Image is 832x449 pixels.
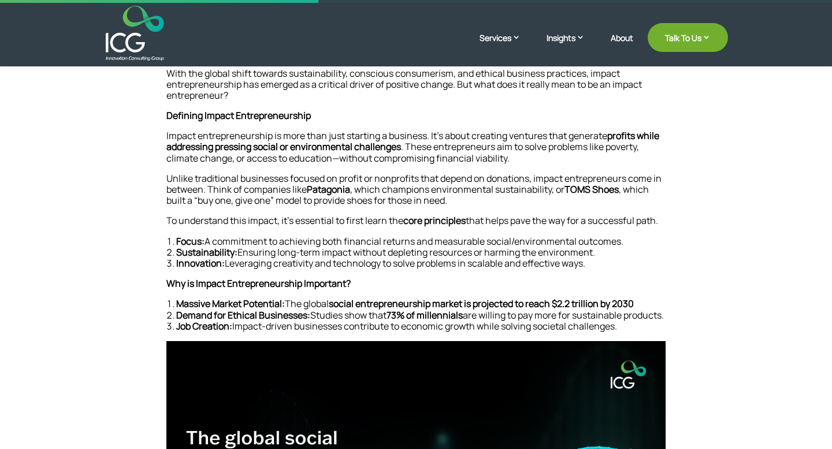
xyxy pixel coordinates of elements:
[176,309,310,321] strong: Demand for Ethical Businesses:
[166,310,666,321] li: Studies show that are willing to pay more for sustainable products.
[176,257,225,270] strong: Innovation:
[774,394,832,449] iframe: Chat Widget
[387,309,463,321] strong: 73% of millennials
[547,32,596,61] a: Insights
[403,214,466,227] strong: core principles
[166,277,351,290] strong: Why is Impact Entrepreneurship Important?
[176,297,285,310] strong: Massive Market Potential:
[329,297,634,310] strong: social entrepreneurship market is projected to reach $2.2 trillion by 2030
[166,130,666,173] p: Impact entrepreneurship is more than just starting a business. It’s about creating ventures that ...
[648,23,728,52] a: Talk To Us
[166,298,666,309] li: The global
[176,235,205,248] strong: Focus:
[166,68,666,111] p: With the global shift towards sustainability, conscious consumerism, and ethical business practic...
[176,246,237,259] strong: Sustainability:
[166,173,666,216] p: Unlike traditional businesses focused on profit or nonprofits that depend on donations, impact en...
[166,321,666,332] li: Impact-driven businesses contribute to economic growth while solving societal challenges.
[564,183,619,196] strong: TOMS Shoes
[166,247,666,258] li: Ensuring long-term impact without depleting resources or harming the environment.
[480,32,532,61] a: Services
[106,6,164,61] img: ICG
[307,183,350,196] strong: Patagonia
[166,129,659,153] strong: profits while addressing pressing social or environmental challenges
[176,320,232,332] strong: Job Creation:
[166,258,666,269] li: Leveraging creativity and technology to solve problems in scalable and effective ways.
[166,215,666,235] p: To understand this impact, it’s essential to first learn the that helps pave the way for a succes...
[611,33,633,61] a: About
[166,236,666,247] li: A commitment to achieving both financial returns and measurable social/environmental outcomes.
[166,109,311,122] strong: Defining Impact Entrepreneurship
